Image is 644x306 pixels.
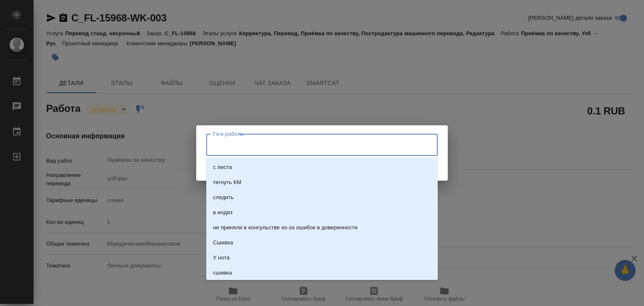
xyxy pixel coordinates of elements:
[213,223,358,232] p: не приняли в консульстве из-за ошибок в доверенности
[213,239,233,247] p: Сшивка
[213,163,232,171] p: с листа
[213,208,233,217] p: в индиз
[213,269,232,277] p: сшивка
[213,193,234,202] p: следить
[213,178,241,187] p: тегнуть КМ
[213,254,230,262] p: У нота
